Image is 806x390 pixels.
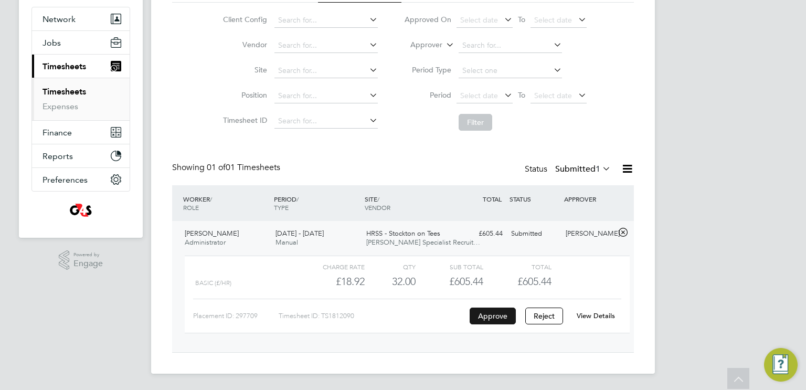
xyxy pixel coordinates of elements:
span: Timesheets [43,61,86,71]
label: Vendor [220,40,267,49]
label: Position [220,90,267,100]
input: Search for... [274,89,378,103]
span: Select date [534,91,572,100]
span: 1 [596,164,600,174]
button: Jobs [32,31,130,54]
span: Reports [43,151,73,161]
span: Administrator [185,238,226,247]
div: Submitted [507,225,561,243]
span: To [515,88,528,102]
span: TOTAL [483,195,502,203]
input: Search for... [274,64,378,78]
label: Period [404,90,451,100]
button: Reject [525,308,563,324]
div: Charge rate [297,260,365,273]
div: Sub Total [416,260,483,273]
label: Client Config [220,15,267,24]
span: / [296,195,299,203]
button: Preferences [32,168,130,191]
div: Status [525,162,613,177]
button: Timesheets [32,55,130,78]
span: Network [43,14,76,24]
a: Expenses [43,101,78,111]
input: Search for... [274,38,378,53]
label: Timesheet ID [220,115,267,125]
span: Select date [460,91,498,100]
span: Preferences [43,175,88,185]
span: To [515,13,528,26]
span: Select date [534,15,572,25]
button: Finance [32,121,130,144]
label: Approver [395,40,442,50]
a: View Details [577,311,615,320]
input: Search for... [459,38,562,53]
div: QTY [365,260,416,273]
button: Network [32,7,130,30]
span: / [210,195,212,203]
div: STATUS [507,189,561,208]
div: APPROVER [561,189,616,208]
div: £605.44 [452,225,507,243]
span: HRSS - Stockton on Tees [366,229,440,238]
button: Approve [470,308,516,324]
span: Select date [460,15,498,25]
span: Basic (£/HR) [195,279,231,287]
span: Finance [43,128,72,138]
button: Reports [32,144,130,167]
div: Showing [172,162,282,173]
span: 01 Timesheets [207,162,280,173]
label: Approved On [404,15,451,24]
a: Go to home page [31,202,130,219]
span: [DATE] - [DATE] [275,229,324,238]
label: Submitted [555,164,611,174]
div: 32.00 [365,273,416,290]
button: Filter [459,114,492,131]
input: Select one [459,64,562,78]
span: Powered by [73,250,103,259]
span: Jobs [43,38,61,48]
span: VENDOR [365,203,390,212]
div: Timesheets [32,78,130,120]
div: PERIOD [271,189,362,217]
span: 01 of [207,162,226,173]
label: Period Type [404,65,451,75]
span: Engage [73,259,103,268]
span: / [377,195,379,203]
div: Placement ID: 297709 [193,308,279,324]
a: Timesheets [43,87,86,97]
span: ROLE [183,203,199,212]
img: g4sssuk-logo-retina.png [68,202,94,219]
input: Search for... [274,13,378,28]
label: Site [220,65,267,75]
button: Engage Resource Center [764,348,798,382]
div: Timesheet ID: TS1812090 [279,308,467,324]
span: TYPE [274,203,289,212]
div: £18.92 [297,273,365,290]
div: Total [483,260,551,273]
span: £605.44 [517,275,552,288]
span: [PERSON_NAME] [185,229,239,238]
div: SITE [362,189,453,217]
span: Manual [275,238,298,247]
span: [PERSON_NAME] Specialist Recruit… [366,238,480,247]
div: WORKER [181,189,271,217]
div: £605.44 [416,273,483,290]
a: Powered byEngage [59,250,103,270]
div: [PERSON_NAME] [561,225,616,243]
input: Search for... [274,114,378,129]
